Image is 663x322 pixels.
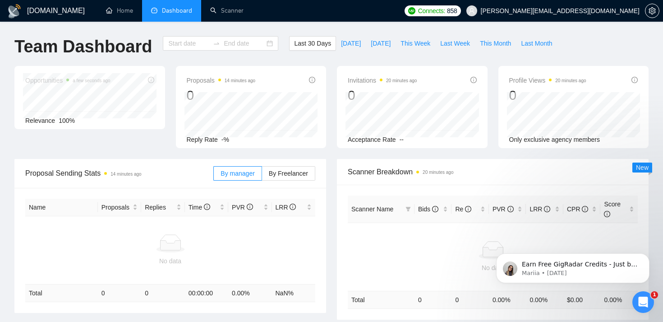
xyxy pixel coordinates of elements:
[145,202,174,212] span: Replies
[141,285,184,302] td: 0
[348,75,417,86] span: Invitations
[600,291,638,308] td: 0.00 %
[414,291,452,308] td: 0
[276,204,296,211] span: LRR
[493,205,514,213] span: PVR
[604,201,621,218] span: Score
[213,40,220,47] span: swap-right
[507,206,514,212] span: info-circle
[210,7,244,14] a: searchScanner
[187,75,256,86] span: Proposals
[25,168,213,179] span: Proposal Sending Stats
[509,75,586,86] span: Profile Views
[221,136,229,143] span: -%
[604,211,610,217] span: info-circle
[7,4,22,19] img: logo
[521,38,552,48] span: Last Month
[489,291,526,308] td: 0.00 %
[98,285,141,302] td: 0
[14,36,152,57] h1: Team Dashboard
[289,36,336,51] button: Last 30 Days
[204,204,210,210] span: info-circle
[29,256,312,266] div: No data
[432,206,438,212] span: info-circle
[544,206,550,212] span: info-circle
[187,87,256,104] div: 0
[645,7,659,14] a: setting
[151,7,157,14] span: dashboard
[470,77,477,83] span: info-circle
[341,38,361,48] span: [DATE]
[25,117,55,124] span: Relevance
[440,38,470,48] span: Last Week
[632,291,654,313] iframe: Intercom live chat
[59,117,75,124] span: 100%
[351,263,634,273] div: No data
[348,166,638,177] span: Scanner Breakdown
[582,206,588,212] span: info-circle
[404,202,413,216] span: filter
[509,136,600,143] span: Only exclusive agency members
[221,170,254,177] span: By manager
[636,164,649,171] span: New
[516,36,557,51] button: Last Month
[418,205,438,213] span: Bids
[405,206,411,212] span: filter
[348,87,417,104] div: 0
[348,291,414,308] td: Total
[185,285,228,302] td: 00:00:00
[645,4,659,18] button: setting
[469,8,475,14] span: user
[631,77,638,83] span: info-circle
[483,234,663,298] iframe: Intercom notifications message
[408,7,415,14] img: upwork-logo.png
[475,36,516,51] button: This Month
[269,170,308,177] span: By Freelancer
[396,36,435,51] button: This Week
[435,36,475,51] button: Last Week
[529,205,550,213] span: LRR
[366,36,396,51] button: [DATE]
[168,38,209,48] input: Start date
[400,136,404,143] span: --
[290,204,296,210] span: info-circle
[423,170,453,175] time: 20 minutes ago
[563,291,601,308] td: $ 0.00
[232,204,253,211] span: PVR
[224,38,265,48] input: End date
[401,38,430,48] span: This Week
[418,6,445,16] span: Connects:
[451,291,489,308] td: 0
[447,6,457,16] span: 858
[465,206,471,212] span: info-circle
[351,205,393,213] span: Scanner Name
[509,87,586,104] div: 0
[526,291,563,308] td: 0.00 %
[247,204,253,210] span: info-circle
[480,38,511,48] span: This Month
[162,7,192,14] span: Dashboard
[651,291,658,299] span: 1
[336,36,366,51] button: [DATE]
[189,204,210,211] span: Time
[294,38,331,48] span: Last 30 Days
[25,199,98,216] th: Name
[228,285,272,302] td: 0.00 %
[106,7,133,14] a: homeHome
[141,199,184,216] th: Replies
[101,202,131,212] span: Proposals
[455,205,471,213] span: Re
[272,285,316,302] td: NaN %
[225,78,255,83] time: 14 minutes ago
[309,77,315,83] span: info-circle
[110,172,141,177] time: 14 minutes ago
[371,38,391,48] span: [DATE]
[98,199,141,216] th: Proposals
[348,136,396,143] span: Acceptance Rate
[25,285,98,302] td: Total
